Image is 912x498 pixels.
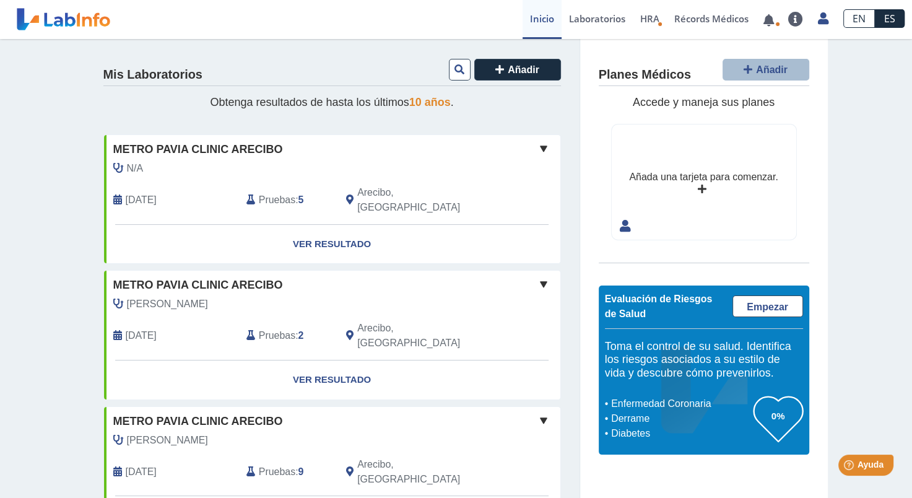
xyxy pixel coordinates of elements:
[608,396,753,411] li: Enfermedad Coronaria
[640,12,659,25] span: HRA
[756,64,788,75] span: Añadir
[508,64,539,75] span: Añadir
[474,59,561,81] button: Añadir
[126,328,157,343] span: 2024-05-09
[723,59,809,81] button: Añadir
[732,295,803,317] a: Empezar
[126,465,157,479] span: 2024-04-04
[605,294,713,319] span: Evaluación de Riesgos de Salud
[802,450,898,484] iframe: Help widget launcher
[629,170,778,185] div: Añada una tarjeta para comenzar.
[357,321,494,351] span: Arecibo, PR
[608,426,753,441] li: Diabetes
[599,68,691,82] h4: Planes Médicos
[259,328,295,343] span: Pruebas
[633,96,775,108] span: Accede y maneja sus planes
[747,302,788,312] span: Empezar
[298,194,304,205] b: 5
[127,297,208,312] span: Roman Villanueva, Miguel
[298,466,304,477] b: 9
[127,433,208,448] span: Roman Villanueva, Miguel
[298,330,304,341] b: 2
[357,457,494,487] span: Arecibo, PR
[605,340,803,380] h5: Toma el control de su salud. Identifica los riesgos asociados a su estilo de vida y descubre cómo...
[113,277,283,294] span: Metro Pavia Clinic Arecibo
[753,408,803,424] h3: 0%
[113,413,283,430] span: Metro Pavia Clinic Arecibo
[127,161,144,176] span: N/A
[259,193,295,207] span: Pruebas
[259,465,295,479] span: Pruebas
[357,185,494,215] span: Arecibo, PR
[237,185,337,215] div: :
[104,225,560,264] a: Ver Resultado
[409,96,451,108] span: 10 años
[103,68,202,82] h4: Mis Laboratorios
[875,9,905,28] a: ES
[843,9,875,28] a: EN
[237,321,337,351] div: :
[608,411,753,426] li: Derrame
[126,193,157,207] span: 2025-08-15
[210,96,453,108] span: Obtenga resultados de hasta los últimos .
[104,360,560,400] a: Ver Resultado
[113,141,283,158] span: Metro Pavia Clinic Arecibo
[237,457,337,487] div: :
